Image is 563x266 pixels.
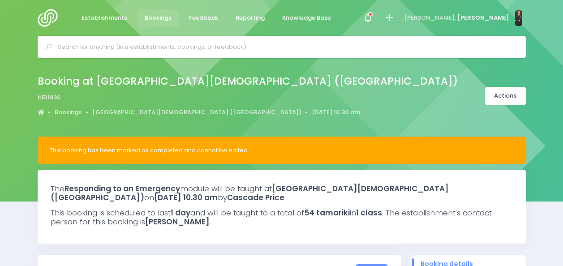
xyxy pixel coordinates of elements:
[82,13,127,22] span: Establishments
[145,13,172,22] span: Bookings
[227,192,284,203] strong: Cascade Price
[304,207,350,218] strong: 54 tamariki
[55,108,82,117] a: Bookings
[145,216,210,227] strong: [PERSON_NAME]
[404,13,456,22] span: [PERSON_NAME],
[138,9,179,27] a: Bookings
[38,93,60,102] span: b511836
[64,183,180,194] strong: Responding to an Emergency
[51,183,449,203] strong: [GEOGRAPHIC_DATA][DEMOGRAPHIC_DATA] ([GEOGRAPHIC_DATA])
[236,13,265,22] span: Reporting
[182,9,226,27] a: Feedback
[275,9,339,27] a: Knowledge Base
[171,207,190,218] strong: 1 day
[312,108,360,117] a: [DATE] 10.30 am
[92,108,301,117] a: [GEOGRAPHIC_DATA][DEMOGRAPHIC_DATA] ([GEOGRAPHIC_DATA])
[189,13,218,22] span: Feedback
[356,207,382,218] strong: 1 class
[58,40,513,54] input: Search for anything (like establishments, bookings, or feedback)
[485,87,526,105] a: Actions
[74,9,135,27] a: Establishments
[154,192,218,203] strong: [DATE] 10.30 am
[457,13,509,22] span: [PERSON_NAME]
[38,75,458,87] h2: Booking at [GEOGRAPHIC_DATA][DEMOGRAPHIC_DATA] ([GEOGRAPHIC_DATA])
[282,13,331,22] span: Knowledge Base
[50,146,514,155] div: This booking has been marked as completed and cannot be edited.
[515,10,522,26] img: N
[228,9,272,27] a: Reporting
[38,9,63,27] img: Logo
[51,184,513,202] h3: The module will be taught at on by .
[51,208,513,227] h3: This booking is scheduled to last and will be taught to a total of in . The establishment's conta...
